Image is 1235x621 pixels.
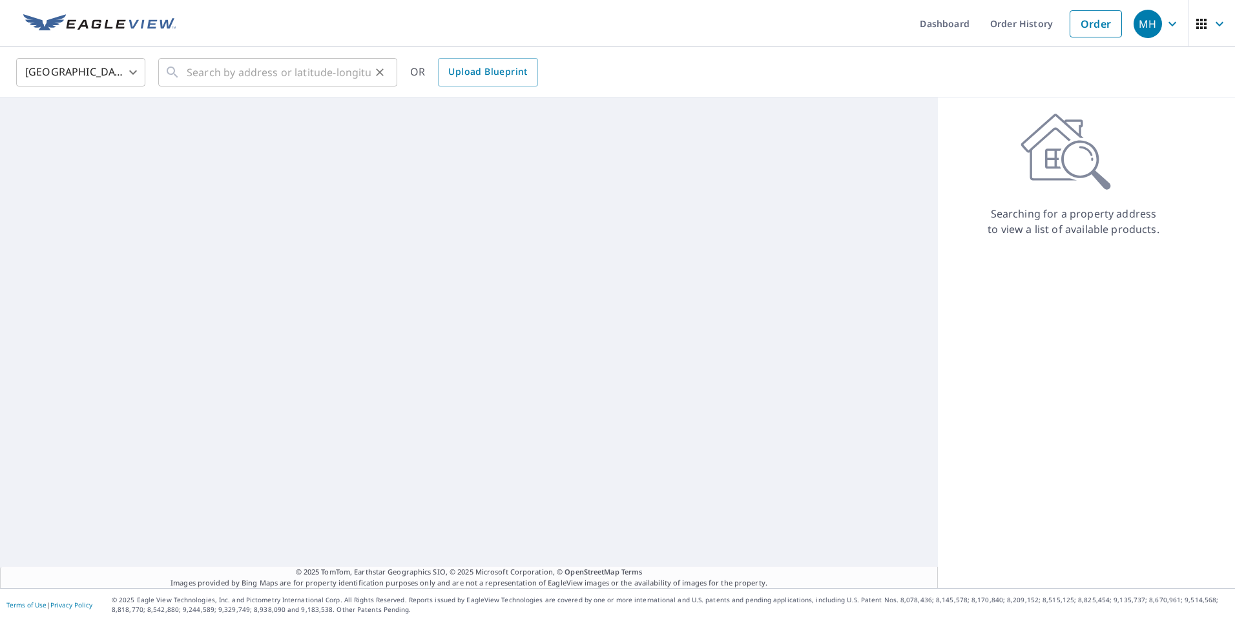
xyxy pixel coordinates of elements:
a: Order [1070,10,1122,37]
p: Searching for a property address to view a list of available products. [987,206,1160,237]
a: Terms [621,567,643,576]
span: Upload Blueprint [448,64,527,80]
input: Search by address or latitude-longitude [187,54,371,90]
a: Privacy Policy [50,600,92,609]
div: OR [410,58,538,87]
p: | [6,601,92,609]
span: © 2025 TomTom, Earthstar Geographics SIO, © 2025 Microsoft Corporation, © [296,567,643,578]
div: MH [1134,10,1162,38]
a: Upload Blueprint [438,58,537,87]
div: [GEOGRAPHIC_DATA] [16,54,145,90]
a: Terms of Use [6,600,47,609]
p: © 2025 Eagle View Technologies, Inc. and Pictometry International Corp. All Rights Reserved. Repo... [112,595,1229,615]
a: OpenStreetMap [565,567,619,576]
img: EV Logo [23,14,176,34]
button: Clear [371,63,389,81]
